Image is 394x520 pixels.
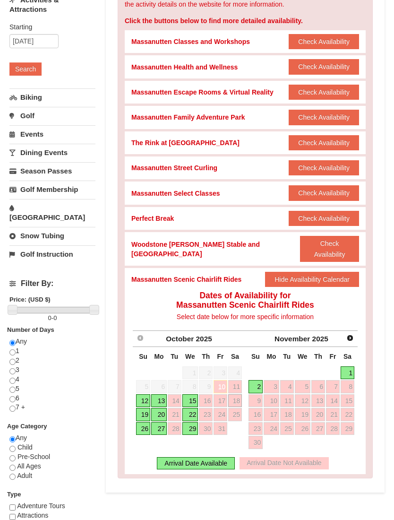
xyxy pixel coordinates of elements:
[341,423,354,436] a: 29
[151,408,167,422] a: 20
[177,313,314,321] span: Select date below for more specific information
[311,423,325,436] a: 27
[264,381,279,394] a: 3
[136,381,150,394] span: 5
[131,291,359,310] h4: Dates of Availability for Massanutten Scenic Chairlift Rides
[289,85,359,100] button: Check Availability
[314,353,322,361] span: Thursday
[199,367,213,380] span: 2
[131,240,300,259] div: Woodstone [PERSON_NAME] Stable and [GEOGRAPHIC_DATA]
[311,395,325,408] a: 13
[343,353,351,361] span: Saturday
[283,353,291,361] span: Tuesday
[131,113,245,122] div: Massanutten Family Adventure Park
[9,434,95,490] div: Any
[214,408,227,422] a: 24
[264,408,279,422] a: 17
[326,408,340,422] a: 21
[289,60,359,75] button: Check Availability
[199,381,213,394] span: 9
[295,381,311,394] a: 5
[298,353,308,361] span: Wednesday
[248,395,263,408] a: 9
[228,367,242,380] span: 4
[182,423,198,436] a: 29
[228,395,242,408] a: 18
[182,408,198,422] a: 22
[125,17,366,26] div: Click the buttons below to find more detailed availability.
[166,335,194,343] span: October
[53,315,57,322] span: 0
[289,110,359,125] button: Check Availability
[300,236,359,262] button: Check Availability
[312,335,328,343] span: 2025
[17,444,33,451] span: Child
[326,381,340,394] a: 7
[9,63,42,76] button: Search
[248,436,263,450] a: 30
[289,136,359,151] button: Check Availability
[280,408,294,422] a: 18
[346,335,354,342] span: Next
[341,367,354,380] a: 1
[280,395,294,408] a: 11
[151,423,167,436] a: 27
[9,280,95,288] h4: Filter By:
[326,395,340,408] a: 14
[9,296,51,303] strong: Price: (USD $)
[131,214,174,224] div: Perfect Break
[136,408,150,422] a: 19
[182,367,198,380] span: 1
[182,395,198,408] a: 15
[240,458,328,470] div: Arrival Date Not Available
[157,458,235,470] div: Arrival Date Available
[168,423,181,436] a: 28
[9,227,95,245] a: Snow Tubing
[131,37,250,47] div: Massanutten Classes and Workshops
[214,395,227,408] a: 17
[9,246,95,263] a: Golf Instruction
[311,408,325,422] a: 20
[151,395,167,408] a: 13
[7,423,47,430] strong: Age Category
[264,395,279,408] a: 10
[139,353,147,361] span: Sunday
[295,395,311,408] a: 12
[289,161,359,176] button: Check Availability
[199,395,213,408] a: 16
[168,408,181,422] a: 21
[151,381,167,394] span: 6
[131,275,241,285] div: Massanutten Scenic Chairlift Rides
[17,472,32,480] span: Adult
[196,335,212,343] span: 2025
[131,189,220,199] div: Massanutten Select Classes
[295,423,311,436] a: 26
[9,107,95,125] a: Golf
[134,332,147,346] a: Prev
[341,381,354,394] a: 8
[341,395,354,408] a: 15
[168,381,181,394] span: 7
[264,423,279,436] a: 24
[214,367,227,380] span: 3
[136,423,150,436] a: 26
[131,139,240,148] div: The Rink at [GEOGRAPHIC_DATA]
[202,353,210,361] span: Thursday
[17,503,65,510] span: Adventure Tours
[131,88,274,97] div: Massanutten Escape Rooms & Virtual Reality
[280,381,294,394] a: 4
[266,353,276,361] span: Monday
[131,63,238,72] div: Massanutten Health and Wellness
[248,423,263,436] a: 23
[9,181,95,199] a: Golf Membership
[171,353,178,361] span: Tuesday
[343,332,357,346] a: Next
[17,463,41,470] span: All Ages
[289,186,359,201] button: Check Availability
[9,89,95,106] a: Biking
[248,381,263,394] a: 2
[185,353,195,361] span: Wednesday
[7,491,21,498] strong: Type
[265,272,359,287] button: Hide Availability Calendar
[295,408,311,422] a: 19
